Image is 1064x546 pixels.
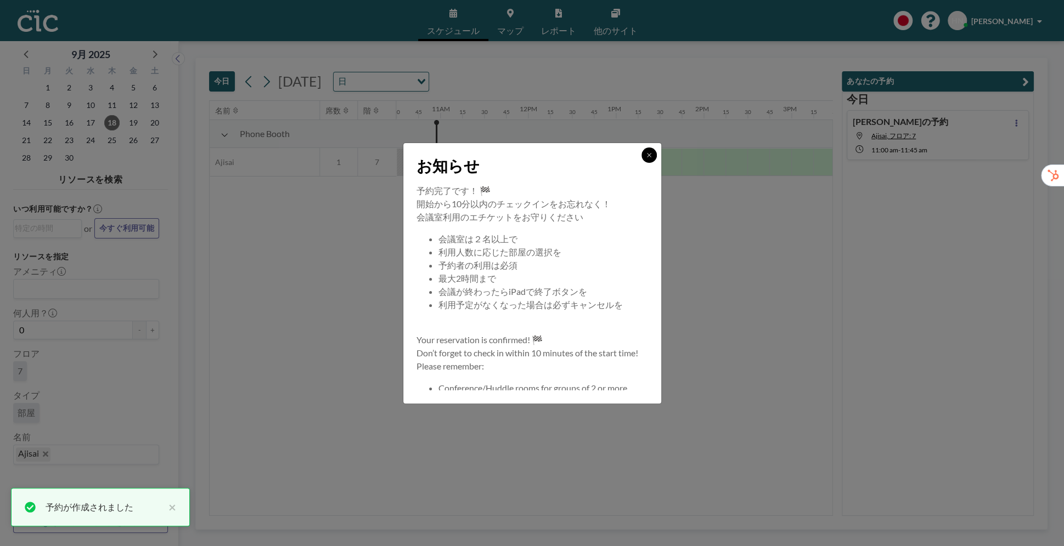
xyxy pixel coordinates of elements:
span: Your reservation is confirmed! 🏁 [416,334,543,345]
span: 予約者の利用は必須 [438,260,517,270]
span: Conference/Huddle rooms for groups of 2 or more [438,383,627,393]
span: Don’t forget to check in within 10 minutes of the start time! [416,348,638,358]
span: 最大2時間まで [438,273,496,283]
span: 予約完了です！ 🏁 [416,185,491,196]
span: Please remember: [416,361,484,371]
span: 開始から10分以内のチェックインをお忘れなく！ [416,198,611,209]
span: お知らせ [416,156,480,175]
span: 会議室利用のエチケットをお守りください [416,212,583,222]
span: 会議が終わったらiPadで終了ボタンを [438,286,587,297]
span: 利用予定がなくなった場合は必ずキャンセルを [438,299,623,310]
button: close [163,501,176,514]
span: 利用人数に応じた部屋の選択を [438,247,561,257]
span: 会議室は２名以上で [438,234,517,244]
div: 予約が作成されました [46,501,163,514]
